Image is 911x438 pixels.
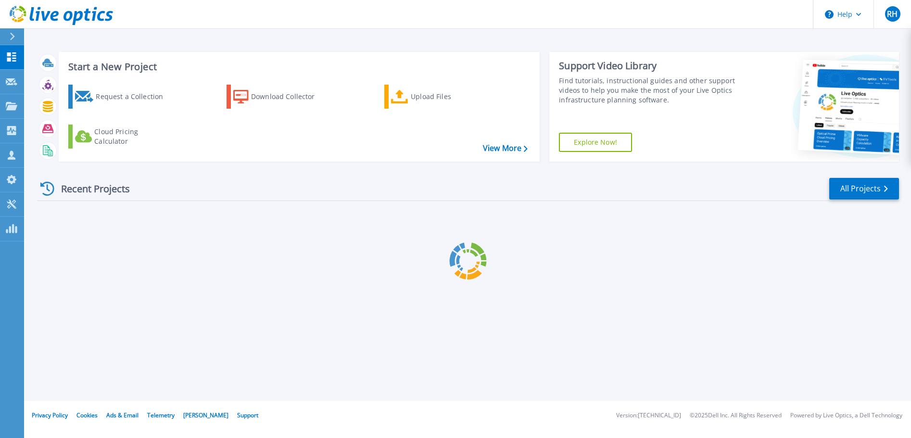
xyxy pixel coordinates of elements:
a: Download Collector [227,85,334,109]
a: Privacy Policy [32,411,68,419]
div: Request a Collection [96,87,173,106]
a: Support [237,411,258,419]
a: Cloud Pricing Calculator [68,125,176,149]
span: RH [887,10,898,18]
a: Ads & Email [106,411,139,419]
a: Explore Now! [559,133,632,152]
a: All Projects [829,178,899,200]
a: Upload Files [384,85,492,109]
div: Download Collector [251,87,328,106]
a: Cookies [76,411,98,419]
li: Version: [TECHNICAL_ID] [616,413,681,419]
h3: Start a New Project [68,62,527,72]
a: Telemetry [147,411,175,419]
a: [PERSON_NAME] [183,411,228,419]
div: Find tutorials, instructional guides and other support videos to help you make the most of your L... [559,76,737,105]
div: Support Video Library [559,60,737,72]
li: Powered by Live Optics, a Dell Technology [790,413,902,419]
div: Recent Projects [37,177,143,200]
a: View More [483,144,528,153]
div: Upload Files [411,87,488,106]
li: © 2025 Dell Inc. All Rights Reserved [690,413,782,419]
a: Request a Collection [68,85,176,109]
div: Cloud Pricing Calculator [94,127,171,146]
